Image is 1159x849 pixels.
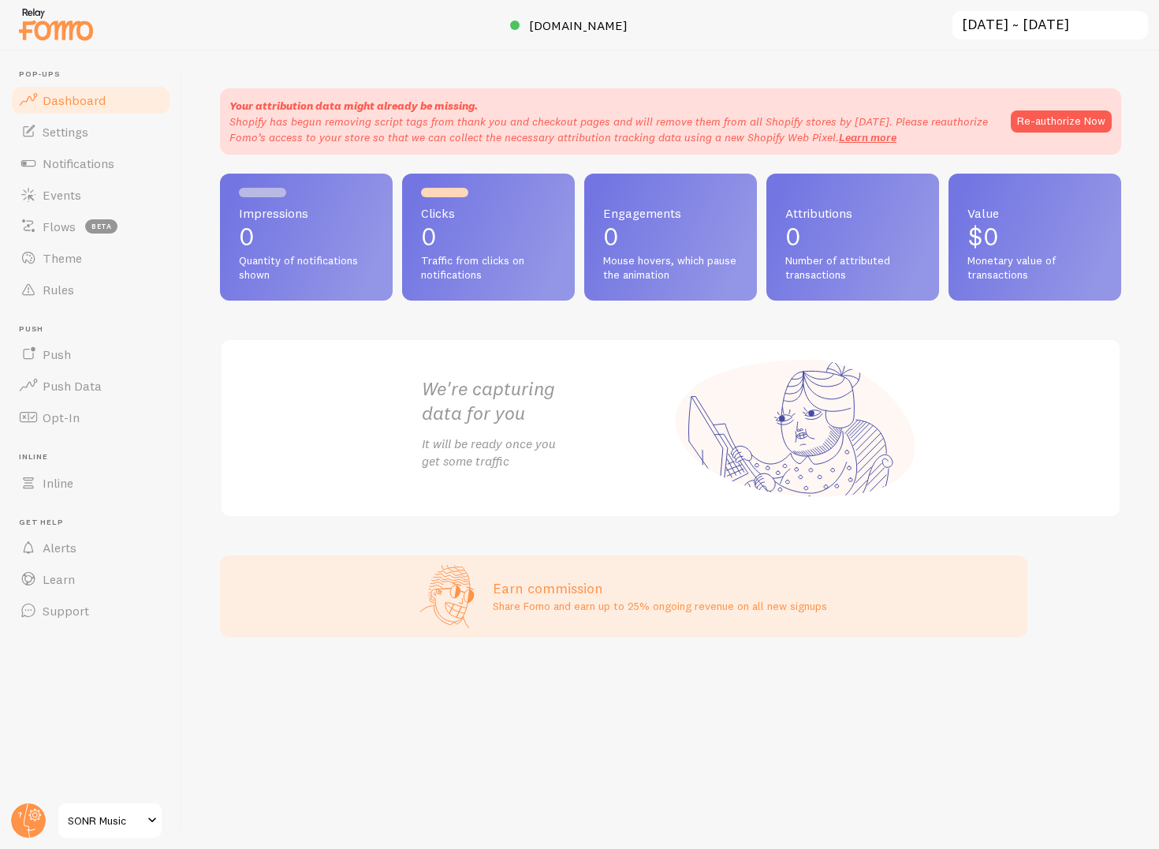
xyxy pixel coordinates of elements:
[1011,110,1112,133] button: Re-authorize Now
[493,579,827,597] h3: Earn commission
[43,410,80,425] span: Opt-In
[9,563,172,595] a: Learn
[43,475,73,491] span: Inline
[43,603,89,619] span: Support
[967,207,1102,219] span: Value
[43,250,82,266] span: Theme
[19,518,172,528] span: Get Help
[43,155,114,171] span: Notifications
[9,402,172,433] a: Opt-In
[239,224,374,249] p: 0
[43,124,88,140] span: Settings
[68,811,143,830] span: SONR Music
[9,84,172,116] a: Dashboard
[603,224,738,249] p: 0
[229,114,995,145] p: Shopify has begun removing script tags from thank you and checkout pages and will remove them fro...
[239,207,374,219] span: Impressions
[785,254,920,282] span: Number of attributed transactions
[839,130,896,144] a: Learn more
[421,207,556,219] span: Clicks
[19,452,172,462] span: Inline
[239,254,374,282] span: Quantity of notifications shown
[603,207,738,219] span: Engagements
[9,370,172,402] a: Push Data
[19,324,172,335] span: Push
[785,224,920,249] p: 0
[9,595,172,626] a: Support
[9,148,172,179] a: Notifications
[9,338,172,370] a: Push
[967,254,1102,282] span: Monetary value of transactions
[785,207,920,219] span: Attributions
[421,224,556,249] p: 0
[9,274,172,305] a: Rules
[9,242,172,274] a: Theme
[9,467,172,499] a: Inline
[9,532,172,563] a: Alerts
[43,187,81,203] span: Events
[17,4,95,44] img: fomo-relay-logo-orange.svg
[43,540,76,555] span: Alerts
[9,211,172,242] a: Flows beta
[43,219,76,234] span: Flows
[85,219,117,234] span: beta
[603,254,738,282] span: Mouse hovers, which pause the animation
[57,802,163,840] a: SONR Music
[43,282,74,297] span: Rules
[9,116,172,148] a: Settings
[229,99,478,113] strong: Your attribution data might already be missing.
[9,179,172,211] a: Events
[421,254,556,282] span: Traffic from clicks on notifications
[493,598,827,614] p: Share Fomo and earn up to 25% ongoing revenue on all new signups
[967,221,999,252] span: $0
[43,92,106,108] span: Dashboard
[43,571,75,587] span: Learn
[43,378,102,394] span: Push Data
[422,435,671,471] p: It will be ready once you get some traffic
[19,69,172,80] span: Pop-ups
[43,346,71,362] span: Push
[422,376,671,425] h2: We're capturing data for you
